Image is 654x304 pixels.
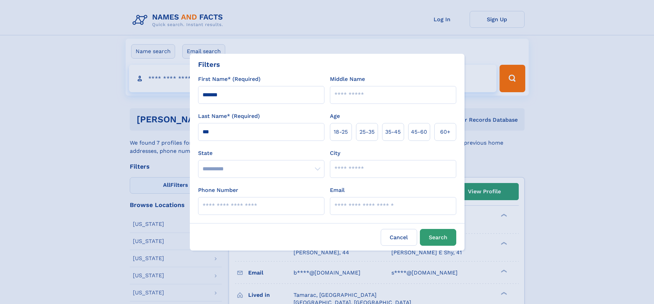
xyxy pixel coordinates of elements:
[198,112,260,120] label: Last Name* (Required)
[330,149,340,157] label: City
[411,128,427,136] span: 45‑60
[440,128,450,136] span: 60+
[334,128,348,136] span: 18‑25
[385,128,401,136] span: 35‑45
[420,229,456,246] button: Search
[330,186,345,194] label: Email
[198,149,324,157] label: State
[330,112,340,120] label: Age
[198,186,238,194] label: Phone Number
[359,128,375,136] span: 25‑35
[198,59,220,70] div: Filters
[198,75,261,83] label: First Name* (Required)
[330,75,365,83] label: Middle Name
[381,229,417,246] label: Cancel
